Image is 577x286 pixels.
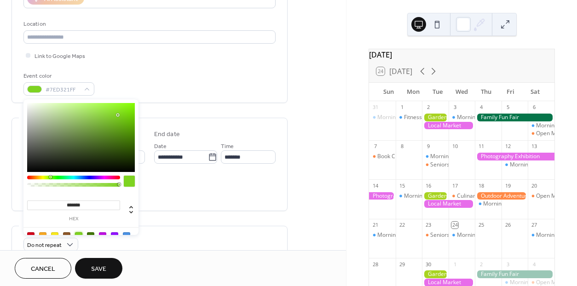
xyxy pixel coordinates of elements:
[498,83,523,101] div: Fri
[523,83,547,101] div: Sat
[51,232,58,240] div: #F8E71C
[457,192,515,200] div: Culinary Cooking Class
[449,192,475,200] div: Culinary Cooking Class
[422,153,449,160] div: Morning Yoga Bliss
[528,130,554,137] div: Open Mic Night
[398,104,405,111] div: 1
[504,104,511,111] div: 5
[475,192,528,200] div: Outdoor Adventure Day
[536,130,576,137] div: Open Mic Night
[46,85,80,95] span: #7ED321FF
[531,222,537,229] div: 27
[451,182,458,189] div: 17
[504,222,511,229] div: 26
[31,264,55,274] span: Cancel
[531,143,537,150] div: 13
[474,83,498,101] div: Thu
[422,114,449,121] div: Gardening Workshop
[449,114,475,121] div: Morning Yoga Bliss
[372,222,379,229] div: 21
[483,200,532,208] div: Morning Yoga Bliss
[35,51,85,61] span: Link to Google Maps
[422,231,449,239] div: Seniors' Social Tea
[451,222,458,229] div: 24
[422,122,475,130] div: Local Market
[398,222,405,229] div: 22
[91,264,106,274] span: Save
[372,143,379,150] div: 7
[123,232,130,240] div: #4A90E2
[528,122,554,130] div: Morning Yoga Bliss
[377,153,430,160] div: Book Club Gathering
[510,161,559,169] div: Morning Yoga Bliss
[27,232,35,240] div: #D0021B
[430,161,479,169] div: Seniors' Social Tea
[369,192,396,200] div: Photography Exhibition
[398,182,405,189] div: 15
[425,261,432,268] div: 30
[430,231,479,239] div: Seniors' Social Tea
[504,182,511,189] div: 19
[27,217,120,222] label: hex
[398,143,405,150] div: 8
[377,114,427,121] div: Morning Yoga Bliss
[478,182,485,189] div: 18
[528,231,554,239] div: Morning Yoga Bliss
[75,258,122,279] button: Save
[449,231,475,239] div: Morning Yoga Bliss
[369,114,396,121] div: Morning Yoga Bliss
[396,192,422,200] div: Morning Yoga Bliss
[425,182,432,189] div: 16
[478,261,485,268] div: 2
[451,104,458,111] div: 3
[75,232,82,240] div: #7ED321
[422,161,449,169] div: Seniors' Social Tea
[451,261,458,268] div: 1
[475,270,554,278] div: Family Fun Fair
[475,114,554,121] div: Family Fun Fair
[23,19,274,29] div: Location
[39,232,46,240] div: #F5A623
[398,261,405,268] div: 29
[450,83,474,101] div: Wed
[531,104,537,111] div: 6
[401,83,425,101] div: Mon
[99,232,106,240] div: #BD10E0
[369,231,396,239] div: Morning Yoga Bliss
[528,192,554,200] div: Open Mic Night
[377,231,427,239] div: Morning Yoga Bliss
[425,222,432,229] div: 23
[15,258,71,279] button: Cancel
[404,114,450,121] div: Fitness Bootcamp
[154,142,167,151] span: Date
[154,130,180,139] div: End date
[502,161,528,169] div: Morning Yoga Bliss
[475,200,502,208] div: Morning Yoga Bliss
[478,104,485,111] div: 4
[372,104,379,111] div: 31
[422,192,449,200] div: Gardening Workshop
[531,182,537,189] div: 20
[531,261,537,268] div: 4
[430,153,479,160] div: Morning Yoga Bliss
[457,231,506,239] div: Morning Yoga Bliss
[372,182,379,189] div: 14
[475,153,554,160] div: Photography Exhibition
[369,49,554,60] div: [DATE]
[111,232,118,240] div: #9013FE
[396,114,422,121] div: Fitness Bootcamp
[376,83,401,101] div: Sun
[504,261,511,268] div: 3
[457,114,506,121] div: Morning Yoga Bliss
[23,71,92,81] div: Event color
[422,200,475,208] div: Local Market
[63,232,70,240] div: #8B572A
[478,143,485,150] div: 11
[451,143,458,150] div: 10
[372,261,379,268] div: 28
[425,83,450,101] div: Tue
[425,143,432,150] div: 9
[221,142,234,151] span: Time
[404,192,453,200] div: Morning Yoga Bliss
